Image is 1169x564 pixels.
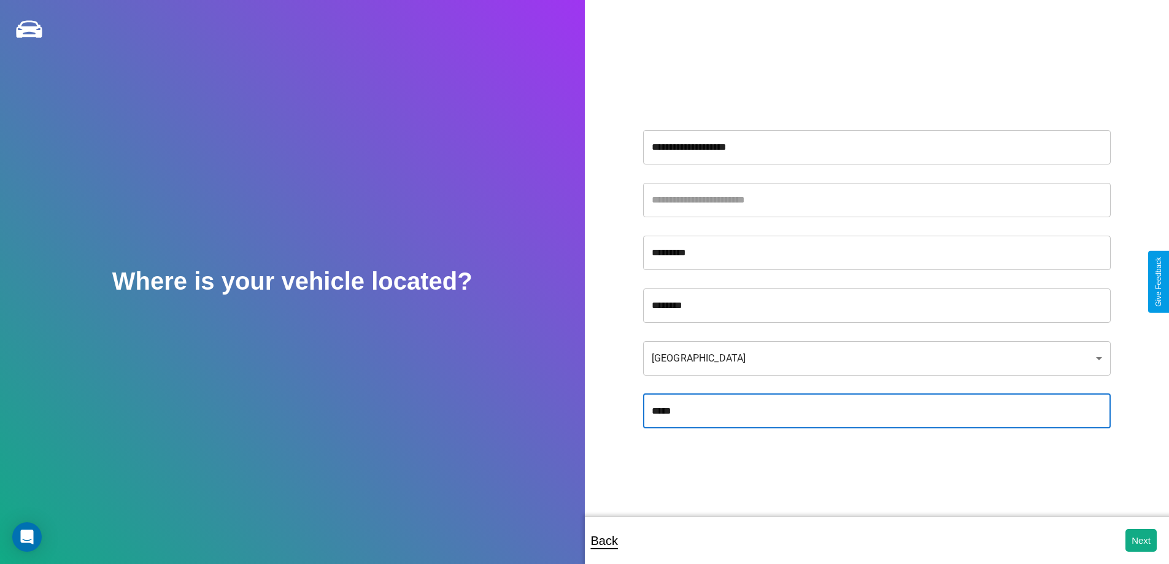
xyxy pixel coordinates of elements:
[1125,529,1157,552] button: Next
[591,530,618,552] p: Back
[12,522,42,552] div: Open Intercom Messenger
[112,268,473,295] h2: Where is your vehicle located?
[643,341,1111,376] div: [GEOGRAPHIC_DATA]
[1154,257,1163,307] div: Give Feedback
